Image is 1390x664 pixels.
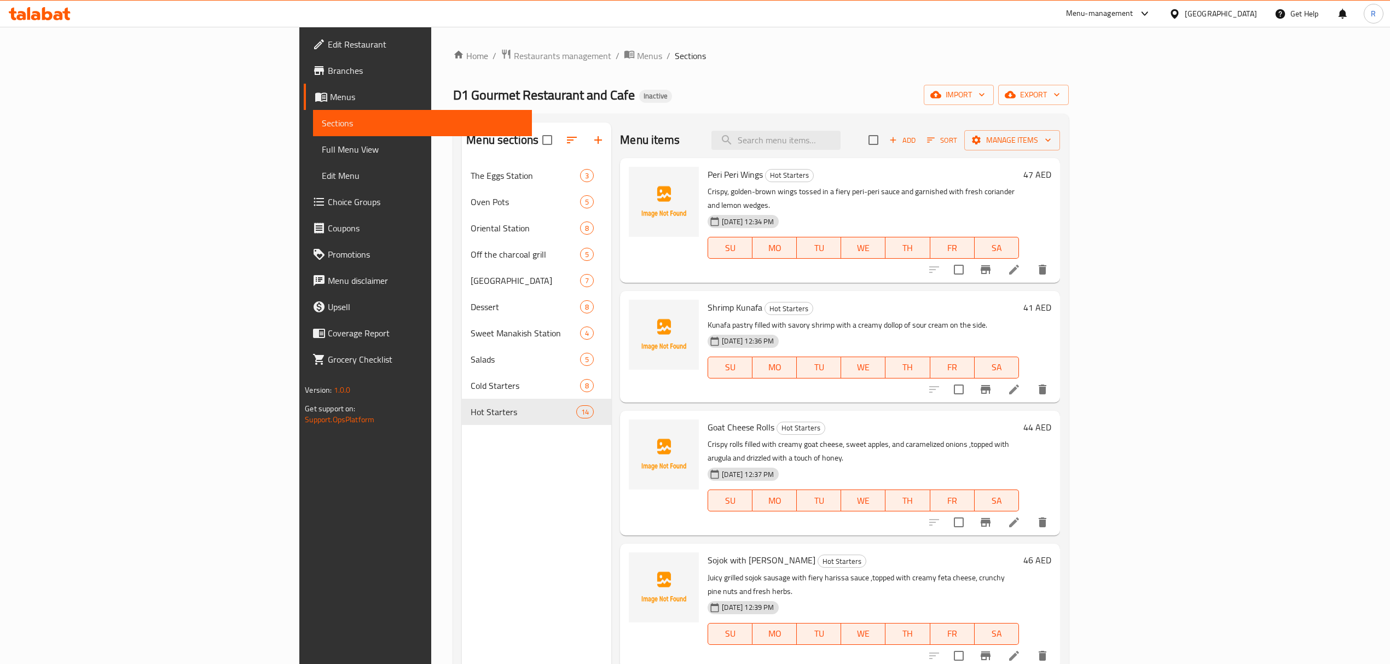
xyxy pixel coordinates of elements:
div: Hot Starters14 [462,399,611,425]
span: Sort sections [559,127,585,153]
span: Promotions [328,248,523,261]
span: Hot Starters [766,169,813,182]
span: MO [757,493,792,509]
a: Edit Restaurant [304,31,531,57]
div: items [580,169,594,182]
span: SU [713,626,748,642]
span: Coverage Report [328,327,523,340]
a: Coupons [304,215,531,241]
a: Restaurants management [501,49,611,63]
span: Grocery Checklist [328,353,523,366]
span: Off the charcoal grill [471,248,580,261]
button: TH [885,490,930,511]
button: SA [975,357,1019,378]
img: Shrimp Kunafa [629,300,699,370]
span: Cold Starters [471,379,580,392]
span: Select to update [947,511,970,534]
button: Manage items [964,130,1060,150]
div: Oriental Station8 [462,215,611,241]
p: Crispy rolls filled with creamy goat cheese, sweet apples, and caramelized onions ,topped with ar... [708,438,1018,465]
span: WE [845,240,881,256]
div: items [580,327,594,340]
span: MO [757,359,792,375]
span: FR [935,240,970,256]
span: import [933,88,985,102]
span: Hot Starters [818,555,866,568]
nav: breadcrumb [453,49,1068,63]
span: [DATE] 12:39 PM [717,602,778,613]
h2: Menu items [620,132,680,148]
div: items [580,274,594,287]
span: 1.0.0 [334,383,351,397]
span: Coupons [328,222,523,235]
span: Restaurants management [514,49,611,62]
span: Branches [328,64,523,77]
a: Edit menu item [1007,383,1021,396]
span: [DATE] 12:36 PM [717,336,778,346]
span: Salads [471,353,580,366]
li: / [616,49,619,62]
span: Oriental Station [471,222,580,235]
a: Branches [304,57,531,84]
div: items [580,248,594,261]
button: Add section [585,127,611,153]
span: FR [935,493,970,509]
button: SU [708,237,752,259]
a: Edit Menu [313,162,531,189]
span: export [1007,88,1060,102]
button: Add [885,132,920,149]
span: 5 [581,197,593,207]
a: Grocery Checklist [304,346,531,372]
div: items [576,405,594,418]
div: The Eggs Station3 [462,162,611,189]
button: TH [885,237,930,259]
button: SU [708,623,752,645]
span: WE [845,493,881,509]
span: Version: [305,383,332,397]
nav: Menu sections [462,158,611,429]
div: Menu-management [1066,7,1133,20]
span: 5 [581,249,593,260]
div: Hot Starters [818,555,866,568]
div: Sweet Manakish Station4 [462,320,611,346]
button: TU [797,357,841,378]
div: Hot Starters [777,422,825,435]
span: Manage items [973,133,1051,147]
button: SA [975,623,1019,645]
button: Branch-specific-item [972,509,999,535]
a: Support.OpsPlatform [305,412,374,427]
span: Hot Starters [765,302,813,315]
span: TU [801,493,837,509]
p: Kunafa pastry filled with savory shrimp with a creamy dollop of sour cream on the side. [708,318,1018,332]
span: WE [845,626,881,642]
span: Menu disclaimer [328,274,523,287]
button: TU [797,490,841,511]
div: Sweet Manakish Station [471,327,580,340]
span: The Eggs Station [471,169,580,182]
div: Off the charcoal grill5 [462,241,611,267]
span: [DATE] 12:34 PM [717,217,778,227]
span: Select to update [947,378,970,401]
button: FR [930,490,975,511]
button: delete [1029,376,1056,403]
span: 5 [581,354,593,365]
a: Menu disclaimer [304,267,531,294]
span: [DATE] 12:37 PM [717,469,778,480]
span: D1 Gourmet Restaurant and Cafe [453,83,635,107]
span: Hot Starters [777,422,825,434]
span: SA [979,359,1015,375]
div: Hot Starters [764,302,813,315]
button: Branch-specific-item [972,376,999,403]
span: Get support on: [305,401,355,416]
span: Edit Menu [322,169,523,182]
span: 4 [581,328,593,339]
div: items [580,379,594,392]
button: FR [930,357,975,378]
button: Sort [924,132,960,149]
span: Sections [675,49,706,62]
span: 7 [581,276,593,286]
span: Peri Peri Wings [708,166,763,183]
span: Choice Groups [328,195,523,208]
span: R [1371,8,1376,20]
